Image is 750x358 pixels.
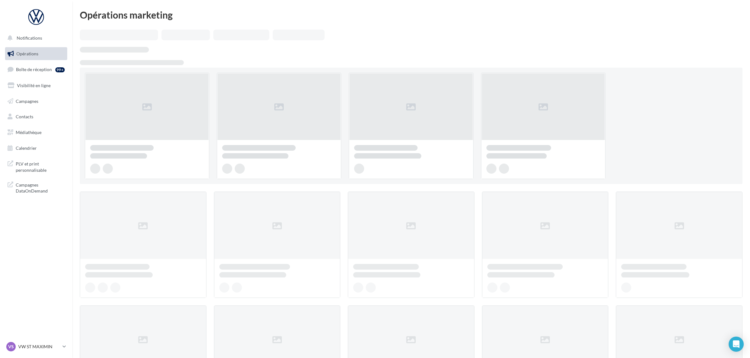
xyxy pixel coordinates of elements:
a: Contacts [4,110,68,123]
span: VS [8,344,14,350]
span: PLV et print personnalisable [16,159,65,173]
a: Médiathèque [4,126,68,139]
a: Calendrier [4,142,68,155]
span: Visibilité en ligne [17,83,51,88]
span: Contacts [16,114,33,119]
a: Opérations [4,47,68,60]
a: PLV et print personnalisable [4,157,68,176]
div: 99+ [55,67,65,72]
span: Campagnes [16,98,38,103]
span: Notifications [17,35,42,41]
a: Boîte de réception99+ [4,63,68,76]
p: VW ST MAXIMIN [18,344,60,350]
span: Médiathèque [16,130,41,135]
a: Visibilité en ligne [4,79,68,92]
div: Opérations marketing [80,10,742,20]
button: Notifications [4,31,66,45]
span: Opérations [16,51,38,56]
a: VS VW ST MAXIMIN [5,341,67,353]
span: Boîte de réception [16,67,52,72]
span: Calendrier [16,145,37,151]
div: Open Intercom Messenger [729,337,744,352]
a: Campagnes DataOnDemand [4,178,68,197]
span: Campagnes DataOnDemand [16,181,65,194]
a: Campagnes [4,95,68,108]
